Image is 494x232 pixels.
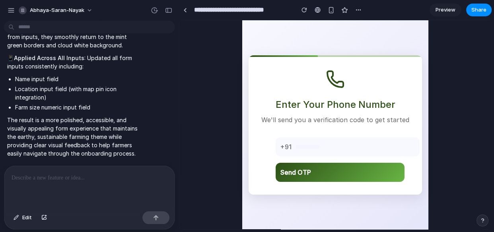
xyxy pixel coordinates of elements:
h2: Enter Your Phone Number [82,77,230,92]
li: Location input field (with map pin icon integration) [15,85,140,101]
strong: Applied Across All Inputs [14,55,84,61]
span: abhaya-saran-nayak [30,6,84,14]
button: Share [466,4,492,16]
span: Edit [22,214,32,222]
p: The result is a more polished, accessible, and visually appealing form experience that maintains ... [7,116,140,158]
button: Edit [10,211,36,224]
li: Name input field [15,75,140,83]
p: 📱 : Updated all form inputs consistently including: [7,54,140,70]
button: Send OTP [96,142,225,162]
p: We'll send you a verification code to get started [82,95,230,104]
button: abhaya-saran-nayak [16,4,97,17]
span: Preview [436,6,455,14]
a: Preview [430,4,461,16]
span: Share [471,6,486,14]
li: Farm size numeric input field [15,103,140,111]
span: +91 [101,122,112,131]
p: 🔄 : When users click away from inputs, they smoothly return to the mint green borders and cloud w... [7,24,140,49]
